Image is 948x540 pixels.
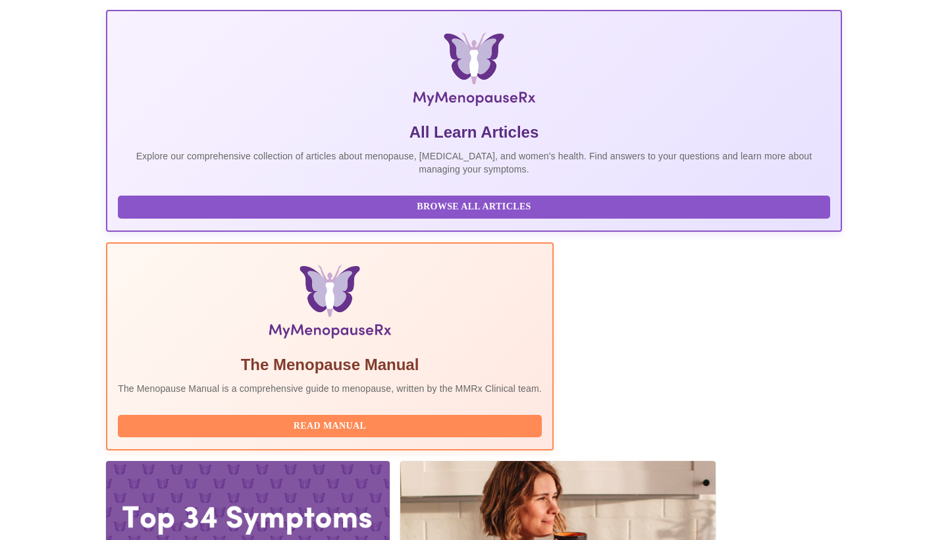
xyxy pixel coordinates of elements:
[228,32,720,111] img: MyMenopauseRx Logo
[118,122,830,143] h5: All Learn Articles
[118,149,830,176] p: Explore our comprehensive collection of articles about menopause, [MEDICAL_DATA], and women's hea...
[118,382,542,395] p: The Menopause Manual is a comprehensive guide to menopause, written by the MMRx Clinical team.
[118,196,830,219] button: Browse All Articles
[118,419,545,431] a: Read Manual
[118,200,833,211] a: Browse All Articles
[118,354,542,375] h5: The Menopause Manual
[185,265,474,344] img: Menopause Manual
[118,415,542,438] button: Read Manual
[131,199,817,215] span: Browse All Articles
[131,418,529,435] span: Read Manual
